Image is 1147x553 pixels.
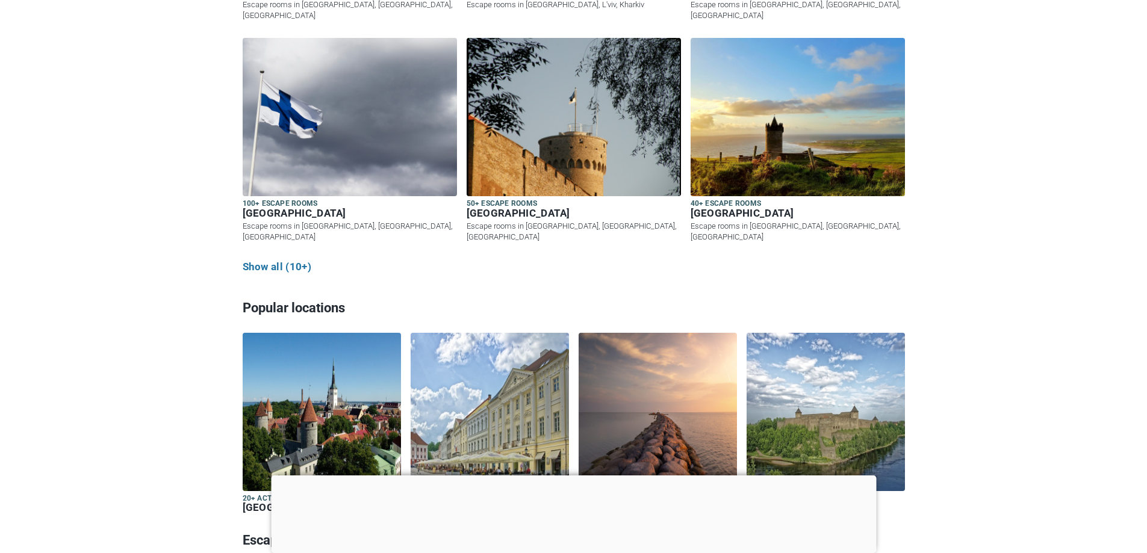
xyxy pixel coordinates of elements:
[243,38,457,244] a: 100+ escape rooms [GEOGRAPHIC_DATA] Escape rooms in [GEOGRAPHIC_DATA], [GEOGRAPHIC_DATA], [GEOGRA...
[243,199,457,209] h5: 100+ escape rooms
[467,221,681,243] p: Escape rooms in [GEOGRAPHIC_DATA], [GEOGRAPHIC_DATA], [GEOGRAPHIC_DATA]
[467,38,681,244] a: 50+ escape rooms [GEOGRAPHIC_DATA] Escape rooms in [GEOGRAPHIC_DATA], [GEOGRAPHIC_DATA], [GEOGRAP...
[411,333,569,516] a: 7 activities [GEOGRAPHIC_DATA]
[243,207,457,220] h6: [GEOGRAPHIC_DATA]
[243,259,311,275] a: Show all (10+)
[467,207,681,220] h6: [GEOGRAPHIC_DATA]
[243,333,401,516] a: 20+ activities [GEOGRAPHIC_DATA]
[579,333,737,516] a: 8 activities [GEOGRAPHIC_DATA]
[747,333,905,516] a: 9 activities [GEOGRAPHIC_DATA]
[243,292,905,324] h3: Popular locations
[691,199,905,209] h5: 40+ escape rooms
[271,475,876,550] iframe: Advertisement
[243,501,401,514] h6: [GEOGRAPHIC_DATA]
[467,199,681,209] h5: 50+ escape rooms
[243,531,569,550] h3: Escape room gift card
[243,221,457,243] p: Escape rooms in [GEOGRAPHIC_DATA], [GEOGRAPHIC_DATA], [GEOGRAPHIC_DATA]
[243,493,401,504] h5: 20+ activities
[691,38,905,244] a: 40+ escape rooms [GEOGRAPHIC_DATA] Escape rooms in [GEOGRAPHIC_DATA], [GEOGRAPHIC_DATA], [GEOGRAP...
[691,207,905,220] h6: [GEOGRAPHIC_DATA]
[691,221,905,243] p: Escape rooms in [GEOGRAPHIC_DATA], [GEOGRAPHIC_DATA], [GEOGRAPHIC_DATA]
